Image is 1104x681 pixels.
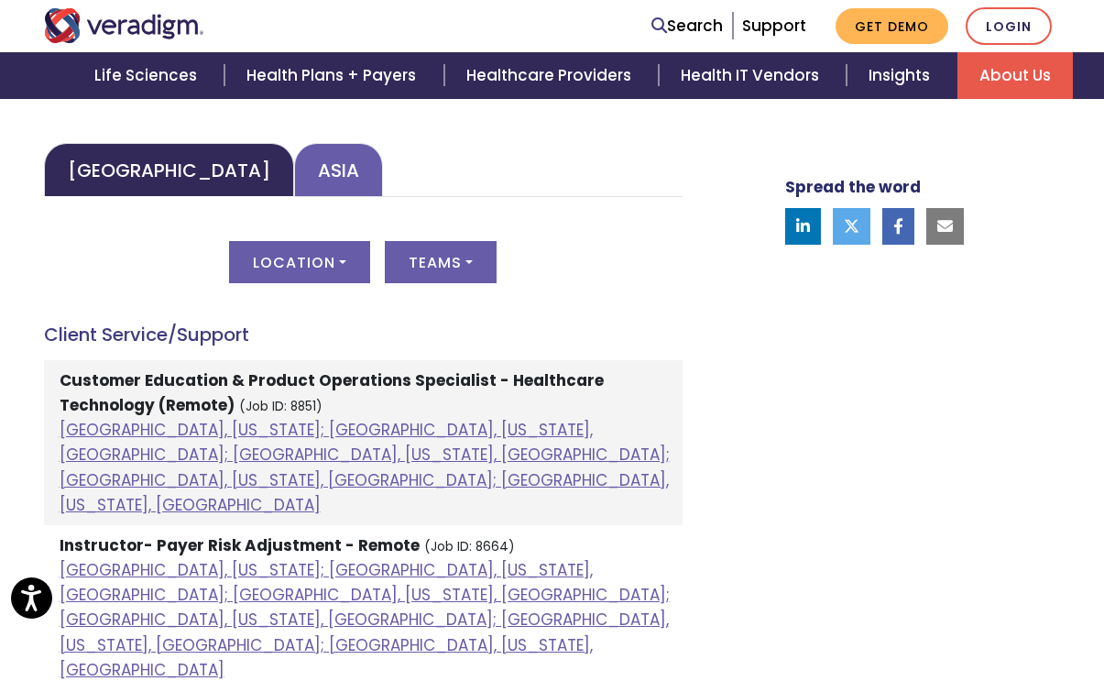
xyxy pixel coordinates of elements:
[651,14,723,38] a: Search
[742,15,806,37] a: Support
[229,241,370,283] button: Location
[385,241,497,283] button: Teams
[44,324,683,346] h4: Client Service/Support
[44,8,204,43] img: Veradigm logo
[836,8,948,44] a: Get Demo
[60,419,670,516] a: [GEOGRAPHIC_DATA], [US_STATE]; [GEOGRAPHIC_DATA], [US_STATE], [GEOGRAPHIC_DATA]; [GEOGRAPHIC_DATA...
[44,143,294,197] a: [GEOGRAPHIC_DATA]
[294,143,383,197] a: Asia
[957,52,1073,99] a: About Us
[444,52,659,99] a: Healthcare Providers
[966,7,1052,45] a: Login
[785,176,921,198] strong: Spread the word
[60,369,604,416] strong: Customer Education & Product Operations Specialist - Healthcare Technology (Remote)
[72,52,224,99] a: Life Sciences
[60,559,670,681] a: [GEOGRAPHIC_DATA], [US_STATE]; [GEOGRAPHIC_DATA], [US_STATE], [GEOGRAPHIC_DATA]; [GEOGRAPHIC_DATA...
[239,398,322,415] small: (Job ID: 8851)
[424,538,515,555] small: (Job ID: 8664)
[224,52,443,99] a: Health Plans + Payers
[847,52,957,99] a: Insights
[60,534,420,556] strong: Instructor- Payer Risk Adjustment - Remote
[659,52,847,99] a: Health IT Vendors
[44,69,683,100] h2: Open Positions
